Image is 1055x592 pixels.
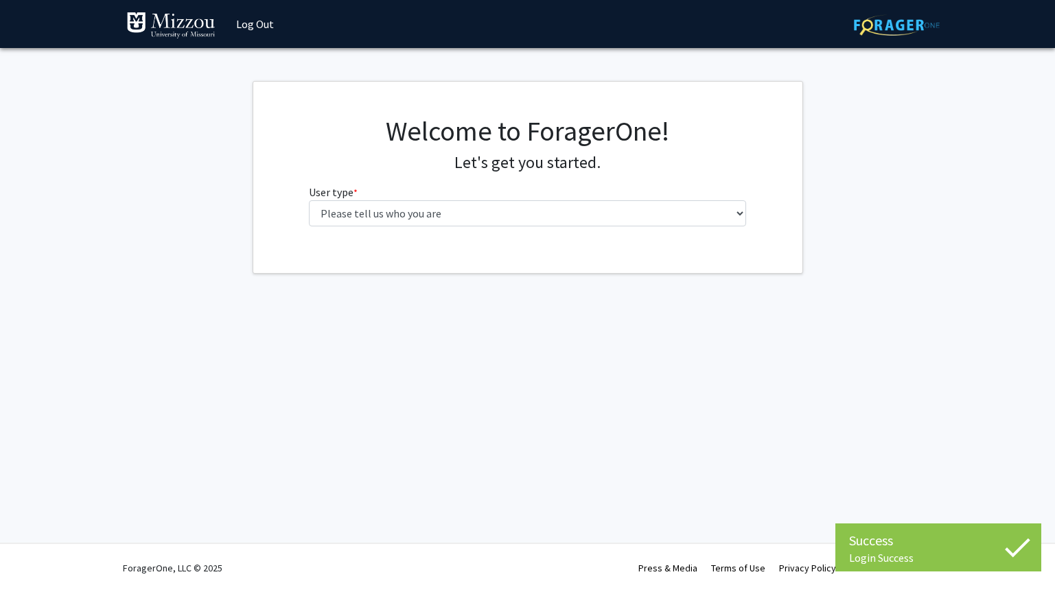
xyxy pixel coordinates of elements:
label: User type [309,184,358,200]
a: Privacy Policy [779,562,836,574]
h4: Let's get you started. [309,153,746,173]
img: University of Missouri Logo [126,12,216,39]
div: Success [849,530,1028,551]
h1: Welcome to ForagerOne! [309,115,746,147]
a: Press & Media [638,562,697,574]
a: Terms of Use [711,562,765,574]
div: Login Success [849,551,1028,565]
img: ForagerOne Logo [854,14,940,36]
div: ForagerOne, LLC © 2025 [123,544,222,592]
